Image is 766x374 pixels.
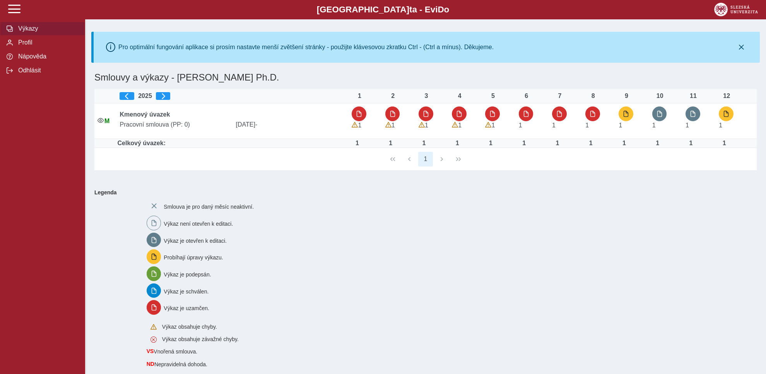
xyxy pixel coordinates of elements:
div: Úvazek : 8 h / den. 40 h / týden. [416,140,432,147]
span: Odhlásit [16,67,79,74]
div: 11 [686,93,701,100]
div: Úvazek : 8 h / den. 40 h / týden. [516,140,532,147]
div: 6 [519,93,534,100]
span: o [444,5,450,14]
h1: Smlouvy a výkazy - [PERSON_NAME] Ph.D. [91,69,648,86]
span: Probíhají úpravy výkazu. [164,254,223,261]
span: Vnořená smlouva. [154,348,197,355]
div: Úvazek : 8 h / den. 40 h / týden. [583,140,598,147]
span: - [255,121,257,128]
span: Úvazek : 8 h / den. 40 h / týden. [585,122,589,129]
span: Úvazek : 8 h / den. 40 h / týden. [392,122,395,129]
b: Kmenový úvazek [120,111,170,118]
span: Výkaz je schválen. [164,288,209,294]
span: Výkaz obsahuje upozornění. [352,122,358,128]
b: [GEOGRAPHIC_DATA] a - Evi [23,5,743,15]
div: Úvazek : 8 h / den. 40 h / týden. [349,140,365,147]
div: 5 [485,93,501,100]
span: Úvazek : 8 h / den. 40 h / týden. [358,122,361,129]
span: Údaje souhlasí s údaji v Magionu [104,118,109,124]
img: logo_web_su.png [714,3,758,16]
span: Úvazek : 8 h / den. 40 h / týden. [519,122,522,129]
div: Úvazek : 8 h / den. 40 h / týden. [616,140,632,147]
span: Nepravidelná dohoda. [154,361,207,367]
span: Výkaz obsahuje závažné chyby. [162,336,239,342]
div: 12 [719,93,734,100]
span: Úvazek : 8 h / den. 40 h / týden. [552,122,556,129]
span: Úvazek : 8 h / den. 40 h / týden. [719,122,722,129]
span: Nápověda [16,53,79,60]
span: Úvazek : 8 h / den. 40 h / týden. [425,122,428,129]
td: Celkový úvazek: [116,139,349,148]
span: Smlouva vnořená do kmene [147,361,154,367]
div: 4 [452,93,467,100]
b: Legenda [91,186,754,199]
i: Smlouva je aktivní [97,117,104,124]
span: Smlouva vnořená do kmene [147,348,154,354]
span: Výkaz není otevřen k editaci. [164,221,233,227]
div: 9 [619,93,634,100]
div: Úvazek : 8 h / den. 40 h / týden. [450,140,465,147]
span: Úvazek : 8 h / den. 40 h / týden. [652,122,656,129]
div: 2025 [120,92,345,100]
span: Výkaz obsahuje upozornění. [385,122,392,128]
span: Úvazek : 8 h / den. 40 h / týden. [458,122,462,129]
div: Pro optimální fungování aplikace si prosím nastavte menší zvětšení stránky - použijte klávesovou ... [118,44,494,51]
span: Výkaz je podepsán. [164,271,211,278]
span: Výkaz obsahuje upozornění. [485,122,491,128]
div: Úvazek : 8 h / den. 40 h / týden. [716,140,732,147]
div: 1 [352,93,367,100]
span: Úvazek : 8 h / den. 40 h / týden. [619,122,622,129]
span: t [409,5,412,14]
div: 3 [419,93,434,100]
span: Úvazek : 8 h / den. 40 h / týden. [491,122,495,129]
span: D [438,5,444,14]
span: Výkaz obsahuje chyby. [162,324,217,330]
button: 1 [418,152,433,166]
div: Úvazek : 8 h / den. 40 h / týden. [650,140,665,147]
span: Výkaz obsahuje upozornění. [452,122,458,128]
div: Úvazek : 8 h / den. 40 h / týden. [550,140,565,147]
span: Smlouva je pro daný měsíc neaktivní. [164,204,254,210]
span: [DATE] [233,121,349,128]
div: Úvazek : 8 h / den. 40 h / týden. [683,140,699,147]
span: Úvazek : 8 h / den. 40 h / týden. [686,122,689,129]
div: 8 [585,93,601,100]
span: Pracovní smlouva (PP: 0) [116,121,233,128]
div: Úvazek : 8 h / den. 40 h / týden. [383,140,398,147]
div: 7 [552,93,568,100]
span: Profil [16,39,79,46]
div: 10 [652,93,668,100]
span: Výkazy [16,25,79,32]
div: Úvazek : 8 h / den. 40 h / týden. [483,140,498,147]
div: 2 [385,93,401,100]
span: Výkaz je uzamčen. [164,305,209,311]
span: Výkaz je otevřen k editaci. [164,237,227,244]
span: Výkaz obsahuje upozornění. [419,122,425,128]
